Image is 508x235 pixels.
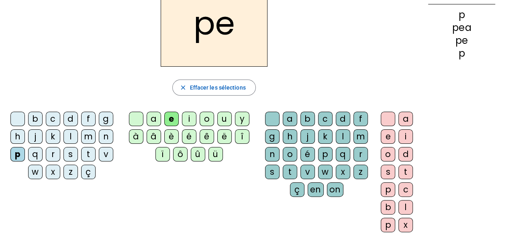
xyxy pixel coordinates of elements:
[318,147,333,161] div: p
[381,182,395,197] div: p
[200,112,214,126] div: o
[235,112,249,126] div: y
[28,112,43,126] div: b
[63,165,78,179] div: z
[217,129,232,144] div: ë
[353,147,368,161] div: r
[381,129,395,144] div: e
[336,129,350,144] div: l
[173,147,188,161] div: ô
[398,218,413,232] div: x
[28,147,43,161] div: q
[327,182,343,197] div: on
[99,147,113,161] div: v
[172,80,255,96] button: Effacer les sélections
[164,112,179,126] div: e
[398,147,413,161] div: d
[283,112,297,126] div: a
[81,129,96,144] div: m
[428,10,495,20] div: p
[46,147,60,161] div: r
[428,36,495,45] div: pe
[336,147,350,161] div: q
[336,165,350,179] div: x
[28,165,43,179] div: w
[164,129,179,144] div: è
[381,165,395,179] div: s
[428,49,495,58] div: p
[63,147,78,161] div: s
[265,147,280,161] div: n
[300,112,315,126] div: b
[398,129,413,144] div: i
[318,165,333,179] div: w
[99,129,113,144] div: n
[318,129,333,144] div: k
[147,112,161,126] div: a
[155,147,170,161] div: ï
[308,182,324,197] div: en
[398,182,413,197] div: c
[46,165,60,179] div: x
[318,112,333,126] div: c
[398,112,413,126] div: a
[81,147,96,161] div: t
[28,129,43,144] div: j
[200,129,214,144] div: ê
[353,129,368,144] div: m
[381,147,395,161] div: o
[353,165,368,179] div: z
[179,84,186,91] mat-icon: close
[182,112,196,126] div: i
[10,129,25,144] div: h
[81,112,96,126] div: f
[46,112,60,126] div: c
[398,200,413,215] div: l
[283,147,297,161] div: o
[290,182,304,197] div: ç
[265,165,280,179] div: s
[398,165,413,179] div: t
[10,147,25,161] div: p
[99,112,113,126] div: g
[283,129,297,144] div: h
[381,218,395,232] div: p
[336,112,350,126] div: d
[147,129,161,144] div: â
[300,129,315,144] div: j
[191,147,205,161] div: û
[182,129,196,144] div: é
[235,129,249,144] div: î
[63,129,78,144] div: l
[81,165,96,179] div: ç
[63,112,78,126] div: d
[300,147,315,161] div: é
[353,112,368,126] div: f
[428,23,495,33] div: pea
[190,83,245,92] span: Effacer les sélections
[381,200,395,215] div: b
[208,147,223,161] div: ü
[265,129,280,144] div: g
[283,165,297,179] div: t
[46,129,60,144] div: k
[129,129,143,144] div: à
[300,165,315,179] div: v
[217,112,232,126] div: u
